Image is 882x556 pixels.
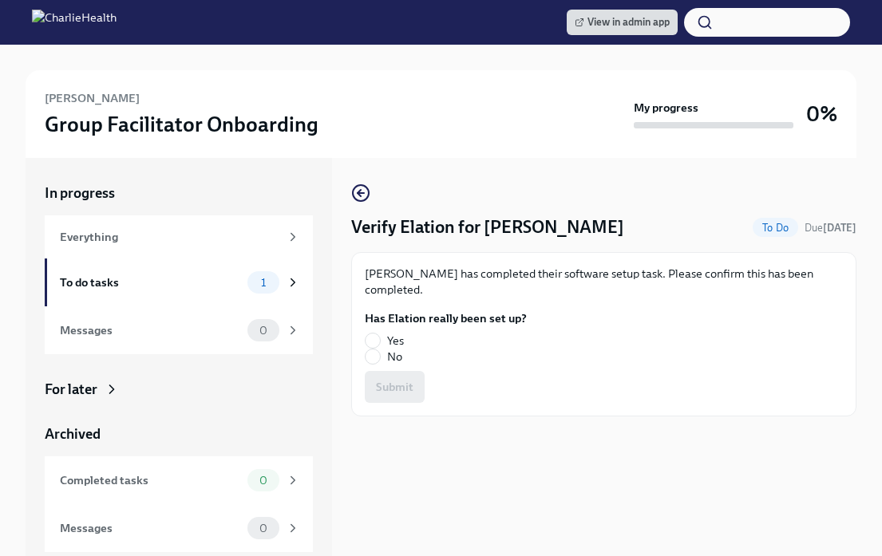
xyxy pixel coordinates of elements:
span: 0 [250,325,277,337]
div: Everything [60,228,279,246]
h3: Group Facilitator Onboarding [45,110,318,139]
a: Messages0 [45,504,313,552]
span: To Do [753,222,798,234]
h4: Verify Elation for [PERSON_NAME] [351,215,624,239]
h6: [PERSON_NAME] [45,89,140,107]
a: To do tasks1 [45,258,313,306]
a: Archived [45,424,313,444]
p: [PERSON_NAME] has completed their software setup task. Please confirm this has been completed. [365,266,843,298]
span: 1 [251,277,275,289]
span: September 15th, 2025 09:00 [805,220,856,235]
span: 0 [250,475,277,487]
div: Messages [60,519,241,537]
strong: My progress [634,100,698,116]
a: Messages0 [45,306,313,354]
div: To do tasks [60,274,241,291]
span: 0 [250,522,277,534]
a: View in admin app [567,10,678,35]
div: Messages [60,321,241,339]
div: Completed tasks [60,471,241,489]
div: For later [45,380,97,399]
a: Completed tasks0 [45,456,313,504]
span: Yes [387,333,404,349]
strong: [DATE] [823,222,856,234]
a: For later [45,380,313,399]
a: Everything [45,215,313,258]
span: No [387,349,402,365]
label: Has Elation really been set up? [365,310,527,326]
span: Due [805,222,856,234]
img: CharlieHealth [32,10,117,35]
span: View in admin app [575,14,670,30]
h3: 0% [806,100,837,128]
a: In progress [45,183,313,203]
